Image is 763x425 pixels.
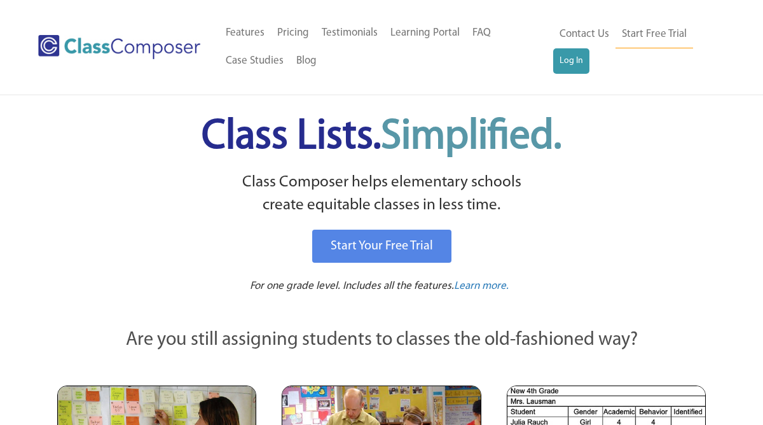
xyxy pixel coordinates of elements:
span: Class Lists. [202,116,561,158]
a: Learning Portal [384,19,466,47]
a: Case Studies [219,47,290,75]
a: Learn more. [454,279,509,295]
a: Blog [290,47,323,75]
p: Class Composer helps elementary schools create equitable classes in less time. [55,171,708,218]
span: Learn more. [454,281,509,291]
span: Start Your Free Trial [331,240,433,253]
img: Class Composer [38,35,200,59]
nav: Header Menu [219,19,553,75]
a: Log In [553,48,589,74]
p: Are you still assigning students to classes the old-fashioned way? [57,326,706,354]
span: Simplified. [381,116,561,158]
a: Pricing [271,19,315,47]
span: For one grade level. Includes all the features. [250,281,454,291]
a: Start Your Free Trial [312,230,451,263]
a: FAQ [466,19,497,47]
a: Testimonials [315,19,384,47]
a: Start Free Trial [615,20,693,49]
nav: Header Menu [553,20,715,74]
a: Contact Us [553,20,615,48]
a: Features [219,19,271,47]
